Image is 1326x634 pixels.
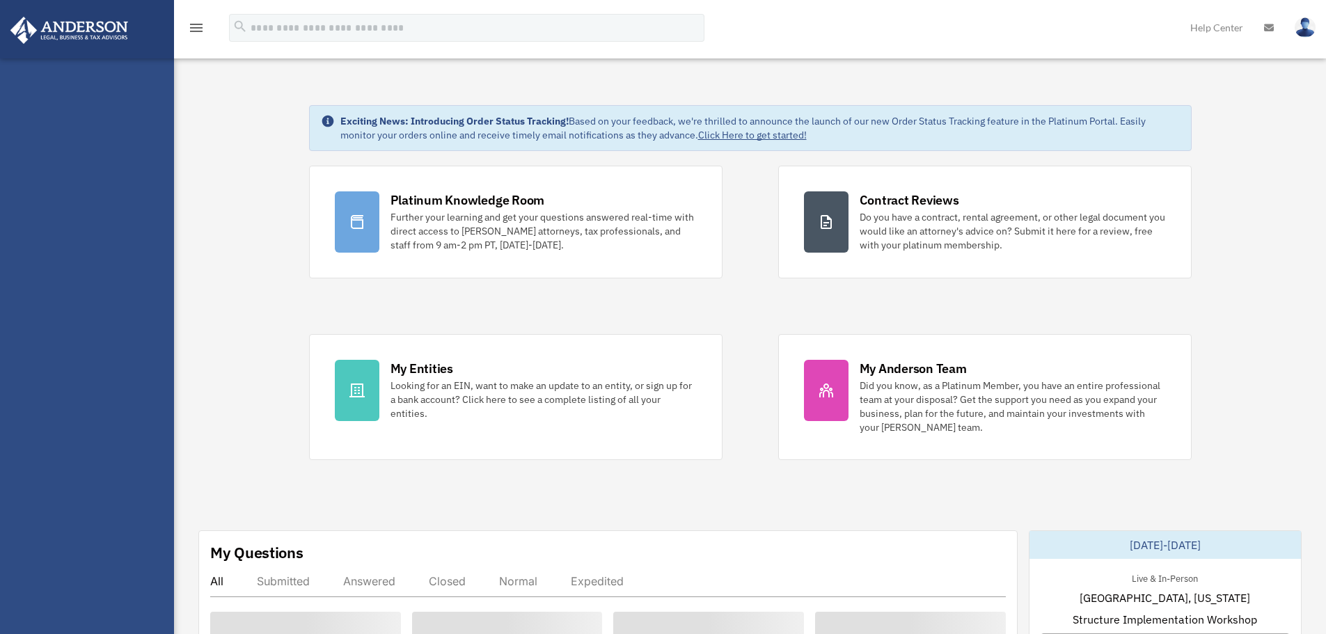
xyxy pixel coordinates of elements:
[860,360,967,377] div: My Anderson Team
[309,334,723,460] a: My Entities Looking for an EIN, want to make an update to an entity, or sign up for a bank accoun...
[390,379,697,420] div: Looking for an EIN, want to make an update to an entity, or sign up for a bank account? Click her...
[390,191,545,209] div: Platinum Knowledge Room
[1121,570,1209,585] div: Live & In-Person
[698,129,807,141] a: Click Here to get started!
[390,210,697,252] div: Further your learning and get your questions answered real-time with direct access to [PERSON_NAM...
[778,334,1192,460] a: My Anderson Team Did you know, as a Platinum Member, you have an entire professional team at your...
[1029,531,1301,559] div: [DATE]-[DATE]
[188,19,205,36] i: menu
[860,191,959,209] div: Contract Reviews
[860,210,1166,252] div: Do you have a contract, rental agreement, or other legal document you would like an attorney's ad...
[309,166,723,278] a: Platinum Knowledge Room Further your learning and get your questions answered real-time with dire...
[210,574,223,588] div: All
[188,24,205,36] a: menu
[571,574,624,588] div: Expedited
[257,574,310,588] div: Submitted
[343,574,395,588] div: Answered
[1080,589,1250,606] span: [GEOGRAPHIC_DATA], [US_STATE]
[1295,17,1316,38] img: User Pic
[860,379,1166,434] div: Did you know, as a Platinum Member, you have an entire professional team at your disposal? Get th...
[210,542,303,563] div: My Questions
[499,574,537,588] div: Normal
[390,360,453,377] div: My Entities
[778,166,1192,278] a: Contract Reviews Do you have a contract, rental agreement, or other legal document you would like...
[340,115,569,127] strong: Exciting News: Introducing Order Status Tracking!
[1073,611,1257,628] span: Structure Implementation Workshop
[6,17,132,44] img: Anderson Advisors Platinum Portal
[429,574,466,588] div: Closed
[340,114,1180,142] div: Based on your feedback, we're thrilled to announce the launch of our new Order Status Tracking fe...
[232,19,248,34] i: search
